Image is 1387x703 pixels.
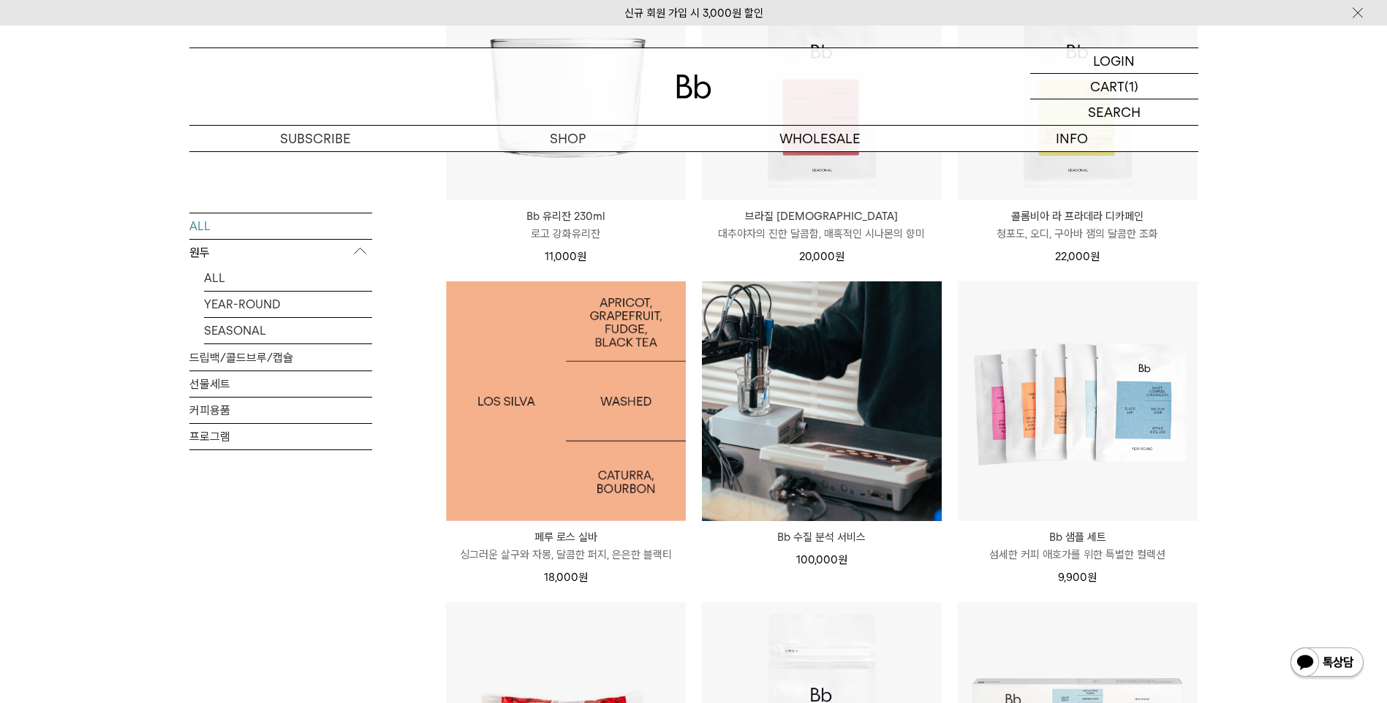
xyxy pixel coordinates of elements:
img: 1000000480_add2_053.jpg [446,281,686,521]
a: SEASONAL [204,317,372,343]
p: 콜롬비아 라 프라데라 디카페인 [958,208,1198,225]
a: 브라질 [DEMOGRAPHIC_DATA] 대추야자의 진한 달콤함, 매혹적인 시나몬의 향미 [702,208,942,243]
a: 프로그램 [189,423,372,449]
img: 로고 [676,75,711,99]
span: 원 [835,250,844,263]
p: CART [1090,74,1125,99]
a: 신규 회원 가입 시 3,000원 할인 [624,7,763,20]
a: 드립백/콜드브루/캡슐 [189,344,372,370]
p: LOGIN [1093,48,1135,73]
span: 원 [578,571,588,584]
p: 섬세한 커피 애호가를 위한 특별한 컬렉션 [958,546,1198,563]
img: Bb 수질 분석 서비스 [702,281,942,521]
a: Bb 샘플 세트 섬세한 커피 애호가를 위한 특별한 컬렉션 [958,528,1198,563]
a: Bb 수질 분석 서비스 [702,528,942,546]
a: LOGIN [1030,48,1198,74]
span: 원 [838,553,847,566]
p: 로고 강화유리잔 [446,225,686,243]
p: 원두 [189,239,372,265]
a: 페루 로스 실바 [446,281,686,521]
p: 대추야자의 진한 달콤함, 매혹적인 시나몬의 향미 [702,225,942,243]
p: WHOLESALE [694,126,946,151]
p: INFO [946,126,1198,151]
p: Bb 유리잔 230ml [446,208,686,225]
span: 원 [1087,571,1097,584]
a: 커피용품 [189,397,372,422]
p: 싱그러운 살구와 자몽, 달콤한 퍼지, 은은한 블랙티 [446,546,686,563]
span: 원 [577,250,586,263]
p: 청포도, 오디, 구아바 잼의 달콤한 조화 [958,225,1198,243]
p: 페루 로스 실바 [446,528,686,546]
a: 콜롬비아 라 프라데라 디카페인 청포도, 오디, 구아바 잼의 달콤한 조화 [958,208,1198,243]
p: 브라질 [DEMOGRAPHIC_DATA] [702,208,942,225]
a: 선물세트 [189,370,372,396]
a: 페루 로스 실바 싱그러운 살구와 자몽, 달콤한 퍼지, 은은한 블랙티 [446,528,686,563]
img: 카카오톡 채널 1:1 채팅 버튼 [1289,646,1365,681]
p: SEARCH [1088,99,1141,125]
a: ALL [204,265,372,290]
img: Bb 샘플 세트 [958,281,1198,521]
span: 18,000 [544,571,588,584]
a: SUBSCRIBE [189,126,442,151]
span: 20,000 [799,250,844,263]
span: 9,900 [1058,571,1097,584]
a: YEAR-ROUND [204,291,372,316]
p: (1) [1125,74,1138,99]
p: Bb 샘플 세트 [958,528,1198,546]
span: 11,000 [545,250,586,263]
a: SHOP [442,126,694,151]
span: 원 [1090,250,1100,263]
span: 22,000 [1055,250,1100,263]
a: CART (1) [1030,74,1198,99]
a: Bb 유리잔 230ml 로고 강화유리잔 [446,208,686,243]
span: 100,000 [796,553,847,566]
a: ALL [189,213,372,238]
